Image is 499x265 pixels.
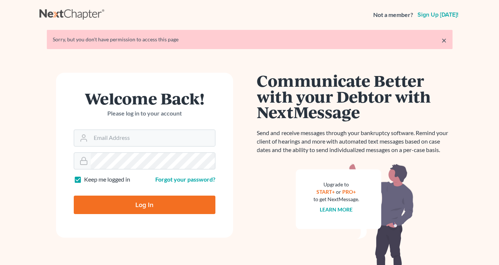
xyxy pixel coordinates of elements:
[416,12,460,18] a: Sign up [DATE]!
[84,175,130,184] label: Keep me logged in
[257,73,453,120] h1: Communicate Better with your Debtor with NextMessage
[342,189,356,195] a: PRO+
[373,11,413,19] strong: Not a member?
[336,189,341,195] span: or
[74,196,215,214] input: Log In
[155,176,215,183] a: Forgot your password?
[53,36,447,43] div: Sorry, but you don't have permission to access this page
[313,181,359,188] div: Upgrade to
[441,36,447,45] a: ×
[320,206,353,213] a: Learn more
[91,130,215,146] input: Email Address
[74,90,215,106] h1: Welcome Back!
[316,189,335,195] a: START+
[313,196,359,203] div: to get NextMessage.
[257,129,453,154] p: Send and receive messages through your bankruptcy software. Remind your client of hearings and mo...
[74,109,215,118] p: Please log in to your account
